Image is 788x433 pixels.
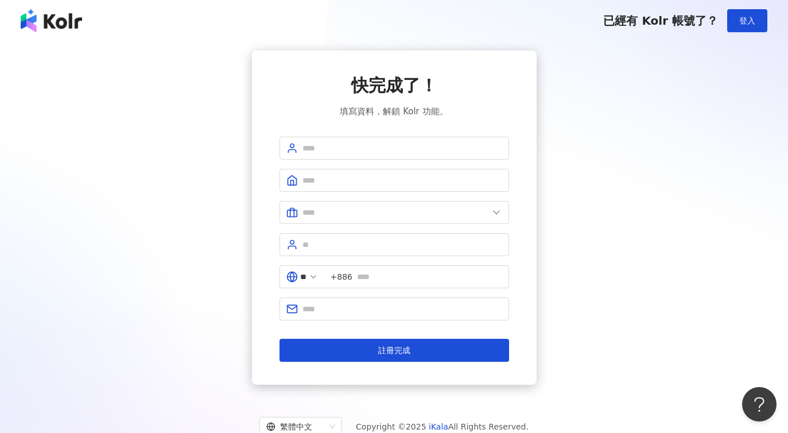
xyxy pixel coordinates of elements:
[280,339,509,362] button: 註冊完成
[603,14,718,28] span: 已經有 Kolr 帳號了？
[378,346,410,355] span: 註冊完成
[742,387,777,422] iframe: Help Scout Beacon - Open
[340,105,448,118] span: 填寫資料，解鎖 Kolr 功能。
[727,9,767,32] button: 登入
[21,9,82,32] img: logo
[331,270,352,283] span: +886
[429,422,448,431] a: iKala
[739,16,755,25] span: 登入
[351,74,437,98] span: 快完成了！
